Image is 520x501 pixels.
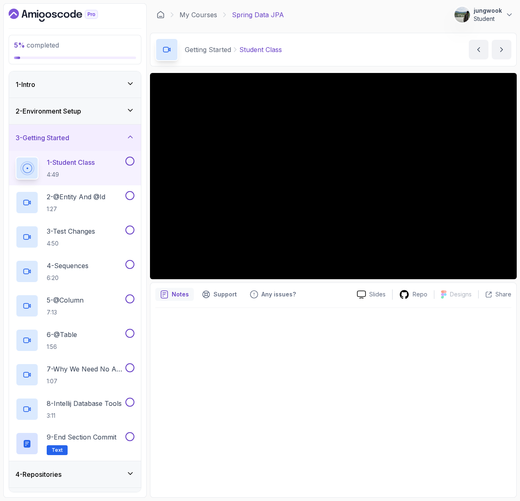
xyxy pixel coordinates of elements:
[47,364,124,374] p: 7 - Why We Need No Arg Contructor
[47,239,95,248] p: 4:50
[9,71,141,98] button: 1-Intro
[47,412,122,420] p: 3:11
[486,468,512,493] iframe: chat widget
[16,106,81,116] h3: 2 - Environment Setup
[232,10,284,20] p: Spring Data JPA
[16,363,134,386] button: 7-Why We Need No Arg Contructor1:07
[9,98,141,124] button: 2-Environment Setup
[47,171,95,179] p: 4:49
[239,45,282,55] p: Student Class
[14,41,25,49] span: 5 %
[9,461,141,487] button: 4-Repositories
[14,41,59,49] span: completed
[16,157,134,180] button: 1-Student Class4:49
[474,15,502,23] p: Student
[155,288,194,301] button: notes button
[47,205,105,213] p: 1:27
[185,45,231,55] p: Getting Started
[47,399,122,408] p: 8 - Intellij Database Tools
[197,288,242,301] button: Support button
[364,320,512,464] iframe: chat widget
[454,7,513,23] button: user profile imagejungwookStudent
[393,289,434,300] a: Repo
[16,469,61,479] h3: 4 - Repositories
[150,73,517,279] iframe: 1 - Student Class
[47,157,95,167] p: 1 - Student Class
[495,290,511,298] p: Share
[454,7,470,23] img: user profile image
[16,260,134,283] button: 4-Sequences6:20
[16,329,134,352] button: 6-@Table1:56
[47,377,124,385] p: 1:07
[474,7,502,15] p: jungwook
[47,295,84,305] p: 5 - @Column
[47,308,84,317] p: 7:13
[47,226,95,236] p: 3 - Test Changes
[213,290,237,298] p: Support
[478,290,511,298] button: Share
[47,274,89,282] p: 6:20
[350,290,392,299] a: Slides
[261,290,296,298] p: Any issues?
[16,294,134,317] button: 5-@Column7:13
[16,191,134,214] button: 2-@Entity And @Id1:27
[52,447,63,453] span: Text
[47,343,77,351] p: 1:56
[172,290,189,298] p: Notes
[16,432,134,455] button: 9-End Section CommitText
[469,40,488,59] button: previous content
[47,330,77,339] p: 6 - @Table
[47,432,116,442] p: 9 - End Section Commit
[413,290,427,298] p: Repo
[16,133,69,143] h3: 3 - Getting Started
[16,80,35,89] h3: 1 - Intro
[16,225,134,248] button: 3-Test Changes4:50
[179,10,217,20] a: My Courses
[47,192,105,202] p: 2 - @Entity And @Id
[450,290,472,298] p: Designs
[16,398,134,421] button: 8-Intellij Database Tools3:11
[369,290,386,298] p: Slides
[157,11,165,19] a: Dashboard
[492,40,511,59] button: next content
[9,125,141,151] button: 3-Getting Started
[245,288,301,301] button: Feedback button
[9,9,117,22] a: Dashboard
[47,261,89,271] p: 4 - Sequences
